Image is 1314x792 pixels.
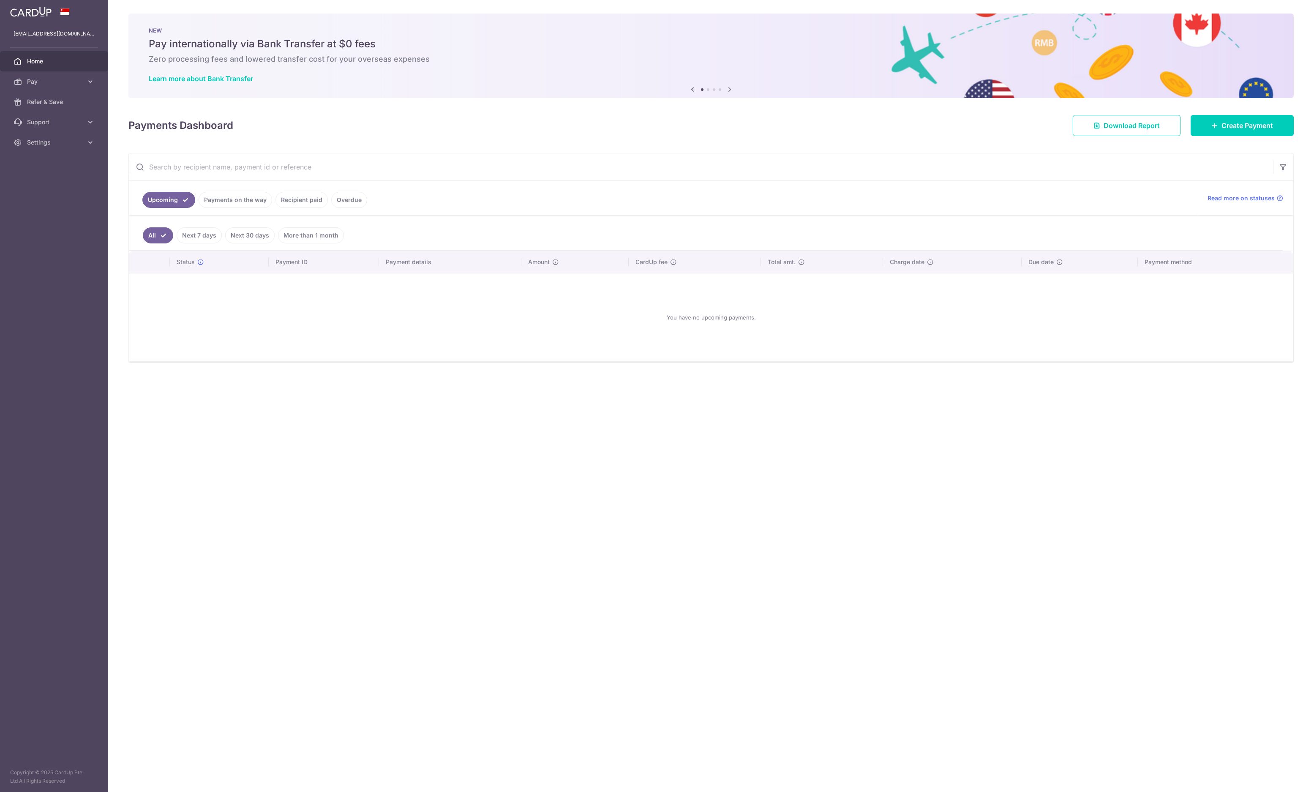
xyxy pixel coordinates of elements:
h4: Payments Dashboard [128,118,233,133]
span: Home [27,57,83,66]
span: Due date [1028,258,1054,266]
span: Create Payment [1221,120,1273,131]
a: All [143,227,173,243]
span: Refer & Save [27,98,83,106]
th: Payment ID [269,251,379,273]
div: You have no upcoming payments. [139,280,1283,355]
img: Bank transfer banner [128,14,1294,98]
a: Upcoming [142,192,195,208]
p: [EMAIL_ADDRESS][DOMAIN_NAME] [14,30,95,38]
a: Download Report [1073,115,1180,136]
span: Pay [27,77,83,86]
span: Support [27,118,83,126]
input: Search by recipient name, payment id or reference [129,153,1273,180]
a: Recipient paid [275,192,328,208]
a: Learn more about Bank Transfer [149,74,253,83]
a: Create Payment [1191,115,1294,136]
span: Total amt. [768,258,796,266]
span: Charge date [890,258,924,266]
a: Payments on the way [199,192,272,208]
span: Status [177,258,195,266]
span: Read more on statuses [1208,194,1275,202]
h5: Pay internationally via Bank Transfer at $0 fees [149,37,1273,51]
a: More than 1 month [278,227,344,243]
th: Payment details [379,251,522,273]
a: Next 30 days [225,227,275,243]
a: Overdue [331,192,367,208]
a: Next 7 days [177,227,222,243]
span: Amount [528,258,550,266]
span: CardUp fee [635,258,668,266]
a: Read more on statuses [1208,194,1283,202]
th: Payment method [1138,251,1293,273]
img: CardUp [10,7,52,17]
span: Download Report [1104,120,1160,131]
h6: Zero processing fees and lowered transfer cost for your overseas expenses [149,54,1273,64]
p: NEW [149,27,1273,34]
span: Settings [27,138,83,147]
